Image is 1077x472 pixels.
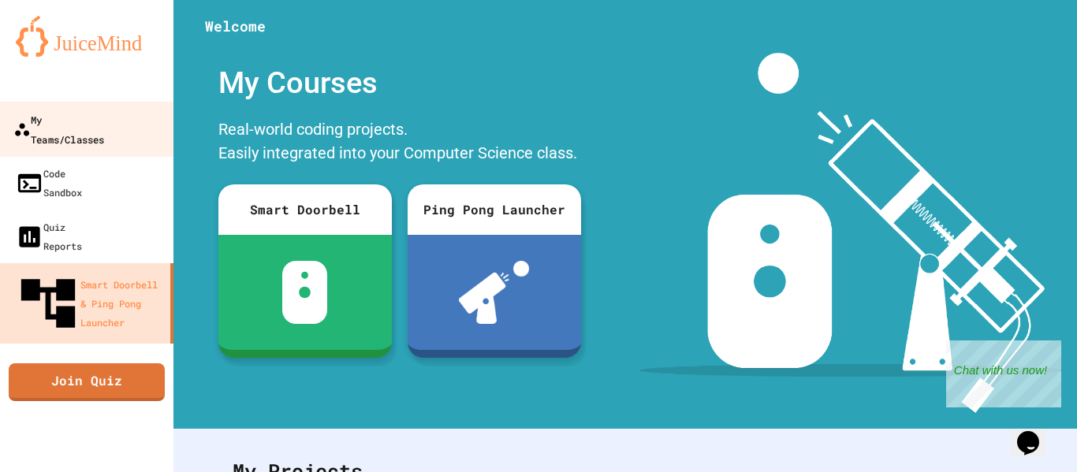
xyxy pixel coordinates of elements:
div: Ping Pong Launcher [408,184,581,235]
div: Quiz Reports [16,217,82,255]
a: Join Quiz [9,363,165,401]
img: logo-orange.svg [16,16,158,57]
div: Smart Doorbell [218,184,392,235]
div: Real-world coding projects. Easily integrated into your Computer Science class. [211,113,589,173]
img: banner-image-my-projects.png [639,53,1062,413]
div: My Courses [211,53,589,113]
div: Code Sandbox [16,164,82,202]
img: ppl-with-ball.png [459,261,529,324]
iframe: chat widget [946,340,1061,407]
div: My Teams/Classes [13,110,104,148]
iframe: chat widget [1011,409,1061,456]
img: sdb-white.svg [282,261,327,324]
div: Smart Doorbell & Ping Pong Launcher [16,271,164,336]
